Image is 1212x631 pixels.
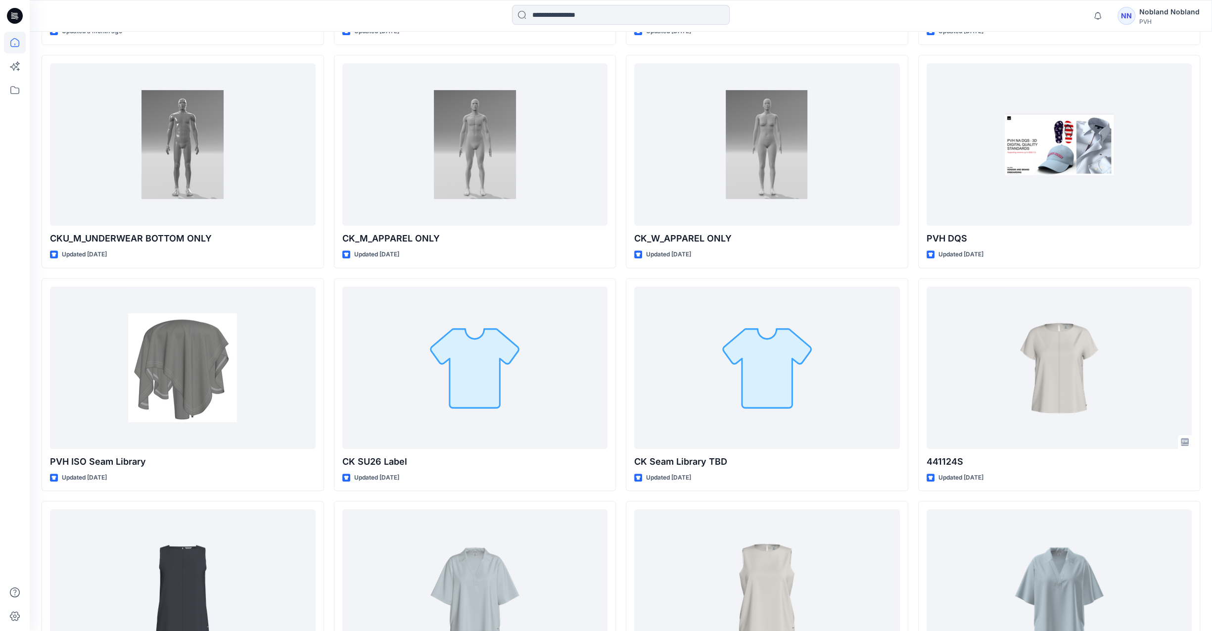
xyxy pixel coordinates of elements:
p: Updated [DATE] [646,249,691,260]
p: 441124S [927,455,1192,469]
a: CK_M_APPAREL ONLY [342,63,608,226]
p: Updated [DATE] [354,249,399,260]
div: Nobland Nobland [1139,6,1200,18]
a: CK Seam Library TBD [634,287,900,449]
p: Updated [DATE] [62,249,107,260]
a: CK_W_APPAREL ONLY [634,63,900,226]
p: CK_M_APPAREL ONLY [342,232,608,245]
p: Updated [DATE] [938,473,983,483]
a: 441124S [927,287,1192,449]
p: CK SU26 Label [342,455,608,469]
div: PVH [1139,18,1200,25]
p: PVH DQS [927,232,1192,245]
p: Updated [DATE] [938,249,983,260]
p: CK Seam Library TBD [634,455,900,469]
a: CK SU26 Label [342,287,608,449]
div: NN [1118,7,1135,25]
a: PVH DQS [927,63,1192,226]
a: CKU_M_UNDERWEAR BOTTOM ONLY [50,63,316,226]
a: PVH ISO Seam Library [50,287,316,449]
p: CKU_M_UNDERWEAR BOTTOM ONLY [50,232,316,245]
p: Updated [DATE] [646,473,691,483]
p: Updated [DATE] [62,473,107,483]
p: PVH ISO Seam Library [50,455,316,469]
p: CK_W_APPAREL ONLY [634,232,900,245]
p: Updated [DATE] [354,473,399,483]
